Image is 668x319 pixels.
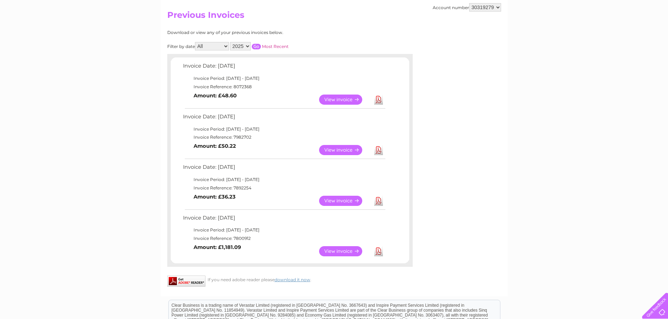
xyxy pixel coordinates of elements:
a: download it now [275,277,310,282]
b: Amount: £36.23 [194,194,236,200]
a: 0333 014 3131 [536,4,584,12]
a: View [319,145,371,155]
a: Download [374,196,383,206]
td: Invoice Period: [DATE] - [DATE] [181,74,386,83]
td: Invoice Date: [DATE] [181,213,386,226]
a: View [319,95,371,105]
a: Contact [621,30,639,35]
td: Invoice Date: [DATE] [181,61,386,74]
td: Invoice Reference: 7892254 [181,184,386,192]
img: logo.png [23,18,59,40]
td: Invoice Reference: 8072368 [181,83,386,91]
td: Invoice Period: [DATE] - [DATE] [181,226,386,234]
td: Invoice Reference: 7982702 [181,133,386,141]
a: Download [374,95,383,105]
td: Invoice Date: [DATE] [181,162,386,175]
b: Amount: £50.22 [194,143,236,149]
div: Account number [433,3,501,12]
td: Invoice Period: [DATE] - [DATE] [181,175,386,184]
b: Amount: £48.60 [194,92,237,99]
a: View [319,196,371,206]
div: Filter by date [167,42,351,50]
a: Energy [562,30,578,35]
td: Invoice Reference: 7800912 [181,234,386,243]
td: Invoice Period: [DATE] - [DATE] [181,125,386,133]
h2: Previous Invoices [167,10,501,23]
a: Download [374,145,383,155]
a: Telecoms [582,30,603,35]
a: View [319,246,371,256]
div: Download or view any of your previous invoices below. [167,30,351,35]
b: Amount: £1,181.09 [194,244,241,250]
a: Most Recent [262,44,289,49]
div: If you need adobe reader please . [167,276,413,282]
a: Download [374,246,383,256]
a: Water [545,30,558,35]
div: Clear Business is a trading name of Verastar Limited (registered in [GEOGRAPHIC_DATA] No. 3667643... [169,4,500,34]
a: Log out [645,30,661,35]
td: Invoice Date: [DATE] [181,112,386,125]
a: Blog [607,30,617,35]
